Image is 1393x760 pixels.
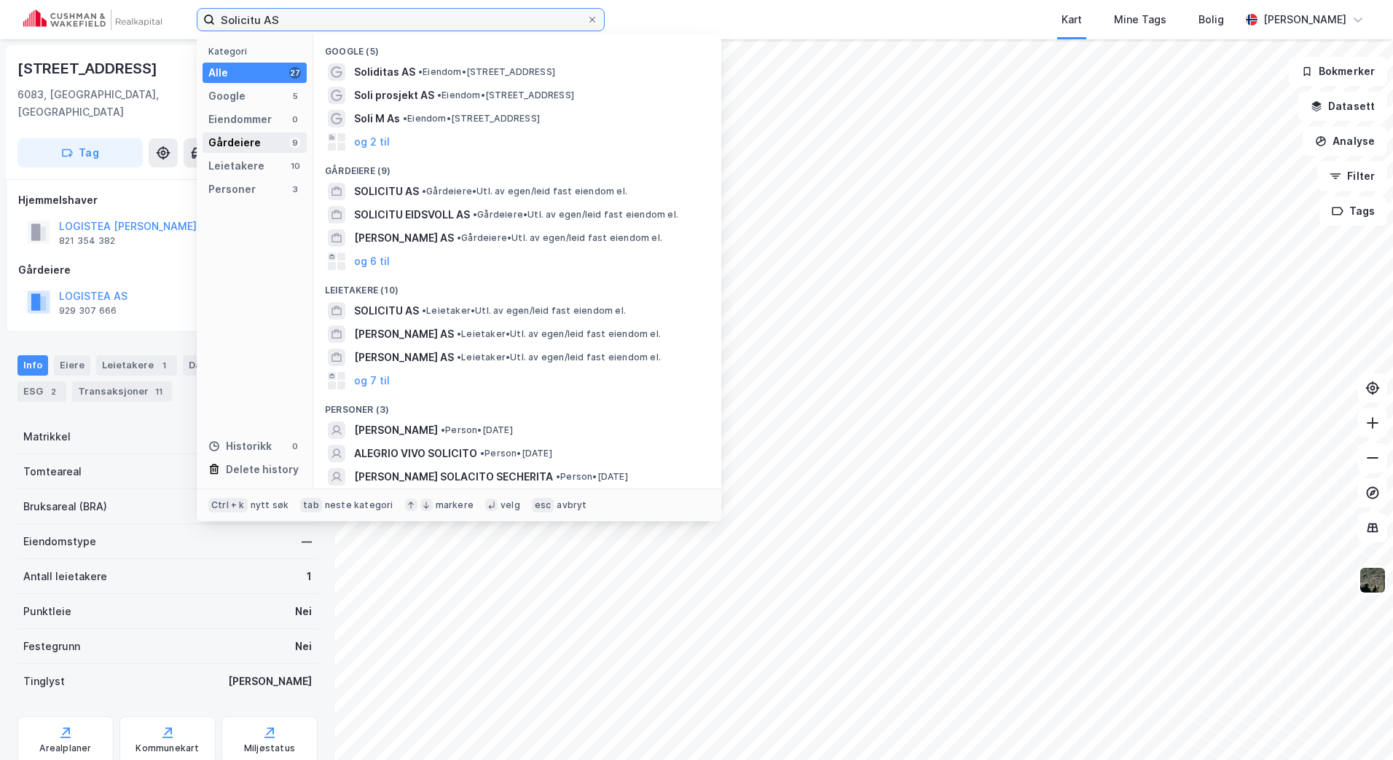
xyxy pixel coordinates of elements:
[354,349,454,366] span: [PERSON_NAME] AS
[23,498,107,515] div: Bruksareal (BRA)
[422,305,426,316] span: •
[23,603,71,620] div: Punktleie
[354,253,390,270] button: og 6 til
[437,90,574,101] span: Eiendom • [STREET_ADDRESS]
[556,471,628,483] span: Person • [DATE]
[480,448,484,459] span: •
[289,137,301,149] div: 9
[1319,197,1387,226] button: Tags
[480,448,552,459] span: Person • [DATE]
[437,90,442,100] span: •
[457,328,461,339] span: •
[354,63,415,81] span: Soliditas AS
[313,273,721,299] div: Leietakere (10)
[244,743,295,754] div: Miljøstatus
[208,46,307,57] div: Kategori
[1320,690,1393,760] div: Kontrollprogram for chat
[23,568,107,585] div: Antall leietakere
[1359,566,1386,594] img: 9k=
[157,358,171,373] div: 1
[289,160,301,172] div: 10
[457,328,661,340] span: Leietaker • Utl. av egen/leid fast eiendom el.
[354,468,553,486] span: [PERSON_NAME] SOLACITO SECHERITA
[532,498,554,512] div: esc
[152,384,166,399] div: 11
[23,533,96,550] div: Eiendomstype
[17,138,143,167] button: Tag
[441,424,445,435] span: •
[23,638,80,655] div: Festegrunn
[289,440,301,452] div: 0
[354,229,454,247] span: [PERSON_NAME] AS
[313,392,721,419] div: Personer (3)
[1298,92,1387,121] button: Datasett
[289,183,301,195] div: 3
[300,498,322,512] div: tab
[1062,11,1082,28] div: Kart
[1114,11,1166,28] div: Mine Tags
[289,90,301,102] div: 5
[54,355,90,376] div: Eiere
[18,191,317,209] div: Hjemmelshaver
[208,498,248,512] div: Ctrl + k
[208,181,256,198] div: Personer
[354,445,477,462] span: ALEGRIO VIVO SOLICITO
[307,568,312,585] div: 1
[183,355,255,376] div: Datasett
[17,57,160,80] div: [STREET_ADDRESS]
[17,355,48,376] div: Info
[1317,162,1387,191] button: Filter
[295,603,312,620] div: Nei
[18,261,317,279] div: Gårdeiere
[457,352,461,363] span: •
[313,34,721,60] div: Google (5)
[354,87,434,104] span: Soli prosjekt AS
[418,66,423,77] span: •
[313,154,721,180] div: Gårdeiere (9)
[556,471,560,482] span: •
[136,743,199,754] div: Kommunekart
[23,9,162,30] img: cushman-wakefield-realkapital-logo.202ea83816669bd177139c58696a8fa1.svg
[215,9,586,31] input: Søk på adresse, matrikkel, gårdeiere, leietakere eller personer
[354,325,454,343] span: [PERSON_NAME] AS
[23,673,65,690] div: Tinglyst
[473,209,678,221] span: Gårdeiere • Utl. av egen/leid fast eiendom el.
[354,206,470,223] span: SOLICITU EIDSVOLL AS
[325,499,393,511] div: neste kategori
[403,113,407,124] span: •
[436,499,474,511] div: markere
[441,424,513,436] span: Person • [DATE]
[473,209,477,220] span: •
[1320,690,1393,760] iframe: Chat Widget
[1289,57,1387,86] button: Bokmerker
[302,533,312,550] div: —
[422,186,627,197] span: Gårdeiere • Utl. av egen/leid fast eiendom el.
[59,235,115,247] div: 821 354 382
[228,673,312,690] div: [PERSON_NAME]
[39,743,91,754] div: Arealplaner
[59,305,117,317] div: 929 307 666
[72,381,172,402] div: Transaksjoner
[46,384,60,399] div: 2
[457,352,661,363] span: Leietaker • Utl. av egen/leid fast eiendom el.
[17,381,66,402] div: ESG
[251,499,289,511] div: nytt søk
[418,66,555,78] span: Eiendom • [STREET_ADDRESS]
[501,499,520,511] div: velg
[208,438,272,455] div: Historikk
[226,461,299,478] div: Delete history
[354,302,419,320] span: SOLICITU AS
[1263,11,1346,28] div: [PERSON_NAME]
[1303,127,1387,156] button: Analyse
[23,463,82,480] div: Tomteareal
[295,638,312,655] div: Nei
[354,110,400,127] span: Soli M As
[17,86,258,121] div: 6083, [GEOGRAPHIC_DATA], [GEOGRAPHIC_DATA]
[96,355,177,376] div: Leietakere
[354,372,390,389] button: og 7 til
[289,114,301,125] div: 0
[208,64,228,82] div: Alle
[457,232,461,243] span: •
[457,232,662,244] span: Gårdeiere • Utl. av egen/leid fast eiendom el.
[289,67,301,79] div: 27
